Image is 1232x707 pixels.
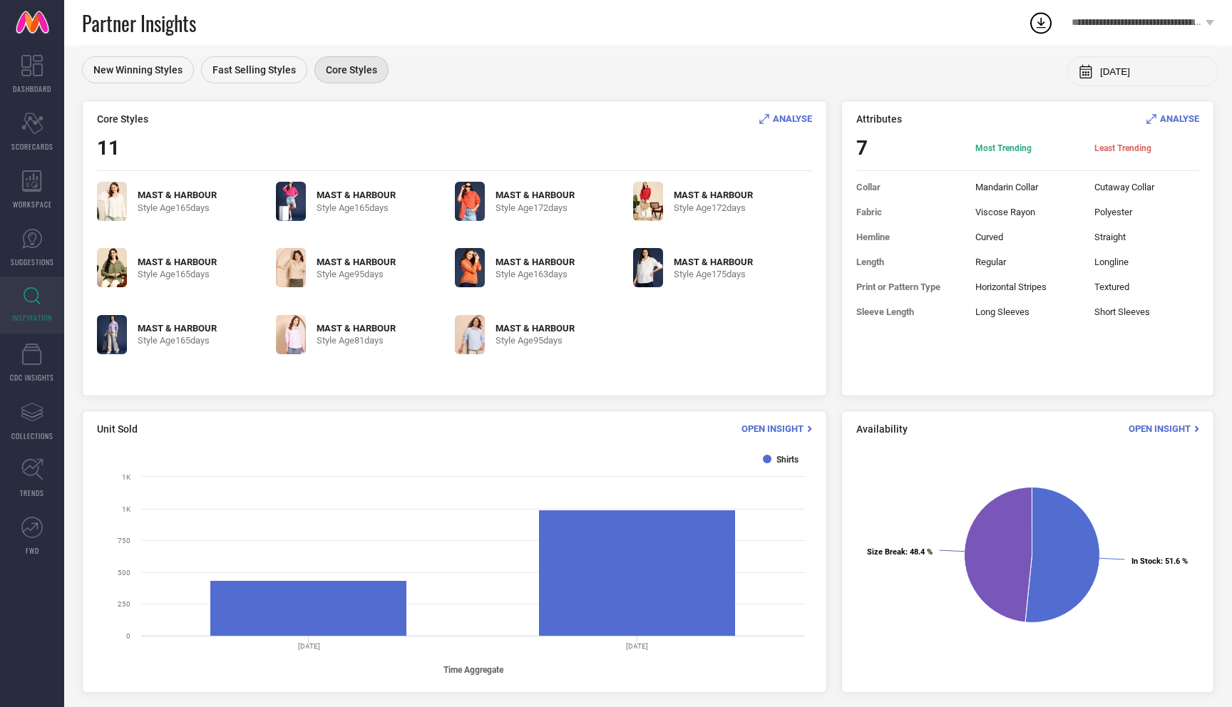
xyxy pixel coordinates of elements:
span: MAST & HARBOUR [496,190,575,200]
text: [DATE] [626,642,648,650]
div: Analyse [759,112,812,125]
span: Fabric [856,207,961,217]
span: Viscose Rayon [975,207,1080,217]
span: New Winning Styles [93,64,183,76]
span: ANALYSE [773,113,812,124]
span: Style Age 165 days [317,202,396,213]
span: FWD [26,545,39,556]
span: Long Sleeves [975,306,1080,317]
span: Style Age 175 days [674,269,753,279]
img: ff875c21-1584-493c-ade2-07d59f6d1c0c1722579866728-Mast--Harbour-Women-Shirts-4541722579866171-1.jpg [97,248,127,287]
span: Core Styles [326,64,377,76]
span: Most Trending [975,143,1080,154]
img: 75086432-af4d-4799-afb9-61a03e4db1a31722851791133-Mast--Harbour-Women-Shirts-2131722851790754-1.jpg [97,182,127,221]
span: SCORECARDS [11,141,53,152]
span: ANALYSE [1160,113,1199,124]
div: Open download list [1028,10,1054,36]
span: Straight [1094,232,1199,242]
span: MAST & HARBOUR [674,257,753,267]
text: 0 [126,632,130,640]
img: 677b9537-6585-418b-98b4-6be9749449661745929806834-Mast--Harbour-Women-Shirts-5131745929806127-1.jpg [276,248,306,287]
span: COLLECTIONS [11,430,53,441]
span: Unit Sold [97,423,138,435]
img: c025e985-1748-4e0a-a023-169f28149c3b1722924613046-Mast--Harbour-Cherry-Red-Chest-Pocket-Detailed-... [633,182,663,221]
span: Style Age 165 days [138,269,217,279]
tspan: Size Break [867,547,905,557]
span: WORKSPACE [13,199,52,210]
img: b0eec96f-048d-4d7f-adf3-3362bdb778df1709120037711-Mast--Harbour-Women-Shirts-5591709120037232-1.jpg [633,248,663,287]
span: Curved [975,232,1080,242]
span: Hemline [856,232,961,242]
span: Sleeve Length [856,306,961,317]
text: 1K [122,473,131,481]
span: SUGGESTIONS [11,257,54,267]
span: Length [856,257,961,267]
span: Horizontal Stripes [975,282,1080,292]
span: Cutaway Collar [1094,182,1199,192]
span: Least Trending [1094,143,1199,154]
span: MAST & HARBOUR [317,190,396,200]
span: Mandarin Collar [975,182,1080,192]
span: MAST & HARBOUR [317,323,396,334]
span: Style Age 165 days [138,335,217,346]
span: Partner Insights [82,9,196,38]
span: MAST & HARBOUR [674,190,753,200]
span: Style Age 172 days [496,202,575,213]
text: : 51.6 % [1131,557,1188,566]
span: Polyester [1094,207,1199,217]
span: Style Age 95 days [496,335,575,346]
span: MAST & HARBOUR [317,257,396,267]
span: Style Age 95 days [317,269,396,279]
text: 250 [118,600,130,608]
span: MAST & HARBOUR [138,257,217,267]
span: Core Styles [97,113,148,125]
div: Open Insight [741,422,812,435]
text: : 48.4 % [867,547,933,557]
span: Collar [856,182,961,192]
text: [DATE] [298,642,320,650]
span: MAST & HARBOUR [138,190,217,200]
span: 11 [97,136,120,160]
span: Short Sleeves [1094,306,1199,317]
img: 6be6a47c-5fbe-4ee1-9d8c-d54d404a64ea1709119709681-Mast--Harbour-Women-Shirts-1891709119709344-1.jpg [455,248,485,287]
span: CDC INSIGHTS [10,372,54,383]
tspan: Time Aggregate [443,665,504,675]
span: Attributes [856,113,902,125]
span: Textured [1094,282,1199,292]
text: 1K [122,505,131,513]
text: 750 [118,537,130,545]
img: 37c8db5d-edfd-4586-8fb1-8ed2146d852f1709121348134-Mast--Harbour-Women-Shirts-7731709121347704-1.jpg [276,182,306,221]
tspan: In Stock [1131,557,1161,566]
img: 02b6c54b-aeba-4a1d-a10c-f1c2111c67061745929829772-Mast--Harbour-Women-Shirts-7101745929829194-1.jpg [455,315,485,354]
span: Regular [975,257,1080,267]
span: TRENDS [20,487,44,498]
img: 096c2d3d-1e39-45a2-8e19-2805ebfbd7ef1712639196247-Mast--Harbour-Women-Shirts-4641712639195711-1.jpg [97,315,127,354]
div: Analyse [1146,112,1199,125]
input: Select month [1100,66,1207,77]
text: 500 [118,569,130,577]
img: 3b7e0b54-cc65-474d-8534-e95b593c6bea1745929867578-Mast--Harbour-Women-Shirts-5451745929867011-3.jpg [276,315,306,354]
span: MAST & HARBOUR [496,323,575,334]
div: Open Insight [1129,422,1199,435]
span: MAST & HARBOUR [496,257,575,267]
span: INSPIRATION [12,312,52,323]
span: Availability [856,423,908,435]
img: 7234a2e5-2ff9-4e83-bcf8-391b680fa6581709121331271-Mast--Harbour-Women-Shirts-8941709121330867-1.jpg [455,182,485,221]
text: Shirts [776,455,799,465]
span: Longline [1094,257,1199,267]
span: MAST & HARBOUR [138,323,217,334]
span: 7 [856,136,961,160]
span: Style Age 81 days [317,335,396,346]
span: Style Age 172 days [674,202,753,213]
span: Style Age 163 days [496,269,575,279]
span: Fast Selling Styles [212,64,296,76]
span: Open Insight [741,423,804,434]
span: Print or Pattern Type [856,282,961,292]
span: Style Age 165 days [138,202,217,213]
span: Open Insight [1129,423,1191,434]
span: DASHBOARD [13,83,51,94]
